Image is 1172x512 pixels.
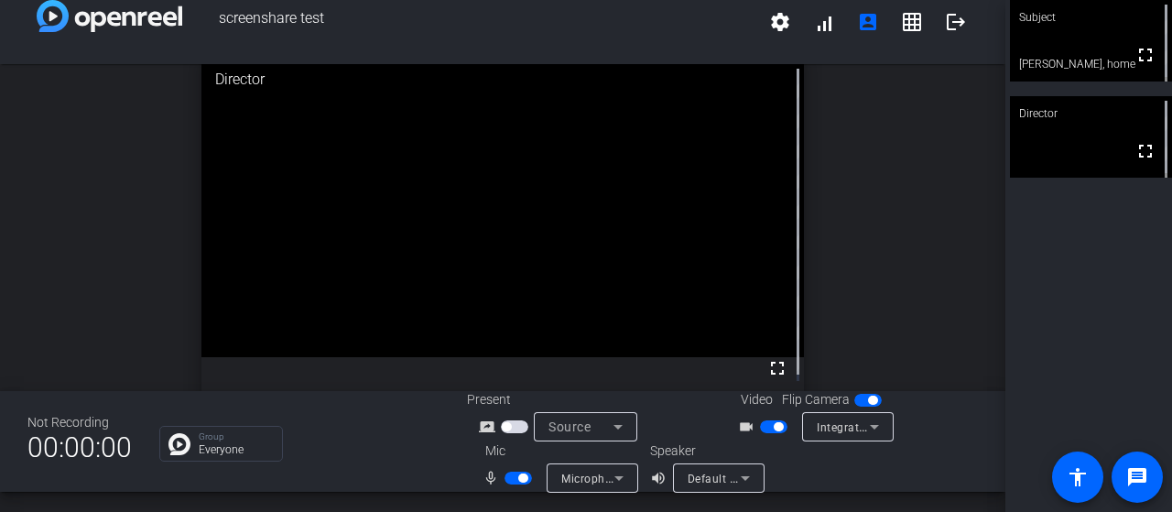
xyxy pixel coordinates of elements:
[741,390,773,409] span: Video
[857,11,879,33] mat-icon: account_box
[1134,44,1156,66] mat-icon: fullscreen
[766,357,788,379] mat-icon: fullscreen
[650,467,672,489] mat-icon: volume_up
[561,471,967,485] span: Microphone Array (Intel® Smart Sound Technology for Digital Microphones)
[945,11,967,33] mat-icon: logout
[467,441,650,461] div: Mic
[817,419,991,434] span: Integrated Webcam (0c45:6730)
[1010,96,1172,131] div: Director
[650,441,760,461] div: Speaker
[1134,140,1156,162] mat-icon: fullscreen
[901,11,923,33] mat-icon: grid_on
[1126,466,1148,488] mat-icon: message
[27,413,132,432] div: Not Recording
[1067,466,1089,488] mat-icon: accessibility
[483,467,505,489] mat-icon: mic_none
[201,55,805,104] div: Director
[688,471,885,485] span: Default - Speakers (Realtek(R) Audio)
[769,11,791,33] mat-icon: settings
[548,419,591,434] span: Source
[782,390,850,409] span: Flip Camera
[199,432,273,441] p: Group
[199,444,273,455] p: Everyone
[467,390,650,409] div: Present
[738,416,760,438] mat-icon: videocam_outline
[27,425,132,470] span: 00:00:00
[168,433,190,455] img: Chat Icon
[479,416,501,438] mat-icon: screen_share_outline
